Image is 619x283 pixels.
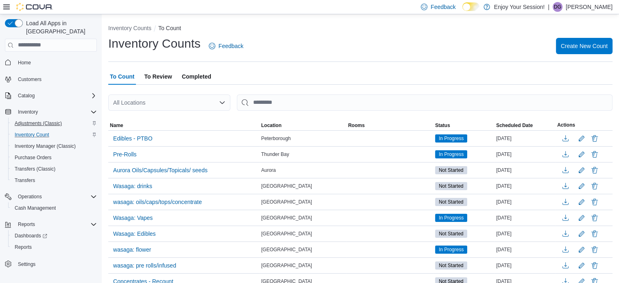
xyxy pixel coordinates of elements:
[494,149,556,159] div: [DATE]
[182,68,211,85] span: Completed
[435,246,467,254] span: In Progress
[2,90,100,101] button: Catalog
[11,203,97,213] span: Cash Management
[435,230,467,238] span: Not Started
[260,121,347,130] button: Location
[590,149,599,159] button: Delete
[577,148,586,160] button: Edit count details
[577,196,586,208] button: Edit count details
[110,228,159,240] button: Wasaga: Edibles
[11,118,65,128] a: Adjustments (Classic)
[113,150,137,158] span: Pre-Rolls
[435,122,450,129] span: Status
[439,198,464,206] span: Not Started
[113,230,156,238] span: Wasaga: Edibles
[261,167,276,173] span: Aurora
[439,167,464,174] span: Not Started
[2,57,100,68] button: Home
[113,166,208,174] span: Aurora Oils/Capsules/Topicals/ seeds
[439,182,464,190] span: Not Started
[577,228,586,240] button: Edit count details
[557,122,575,128] span: Actions
[561,42,608,50] span: Create New Count
[11,242,35,252] a: Reports
[2,106,100,118] button: Inventory
[590,229,599,239] button: Delete
[577,180,586,192] button: Edit count details
[435,182,467,190] span: Not Started
[261,122,282,129] span: Location
[110,68,134,85] span: To Count
[15,132,49,138] span: Inventory Count
[494,229,556,239] div: [DATE]
[494,121,556,130] button: Scheduled Date
[261,135,291,142] span: Peterborough
[8,202,100,214] button: Cash Management
[110,148,140,160] button: Pre-Rolls
[348,122,365,129] span: Rooms
[577,164,586,176] button: Edit count details
[435,134,467,143] span: In Progress
[15,192,45,202] button: Operations
[553,2,562,12] div: Darian Grimes
[496,122,533,129] span: Scheduled Date
[577,244,586,256] button: Edit count details
[435,214,467,222] span: In Progress
[11,153,55,162] a: Purchase Orders
[261,246,312,253] span: [GEOGRAPHIC_DATA]
[590,197,599,207] button: Delete
[219,42,243,50] span: Feedback
[108,35,201,52] h1: Inventory Counts
[18,76,42,83] span: Customers
[11,164,59,174] a: Transfers (Classic)
[108,25,151,31] button: Inventory Counts
[11,176,38,185] a: Transfers
[110,212,156,224] button: Wasaga: Vapes
[590,134,599,143] button: Delete
[113,182,152,190] span: Wasaga: drinks
[15,91,97,101] span: Catalog
[11,141,97,151] span: Inventory Manager (Classic)
[548,2,549,12] p: |
[15,120,62,127] span: Adjustments (Classic)
[435,198,467,206] span: Not Started
[18,59,31,66] span: Home
[113,246,151,254] span: wasaga: flower
[15,58,34,68] a: Home
[113,261,176,270] span: wasaga: pre rolls/infused
[577,132,586,145] button: Edit count details
[108,24,612,34] nav: An example of EuiBreadcrumbs
[15,91,38,101] button: Catalog
[144,68,172,85] span: To Review
[113,198,202,206] span: wasaga: oils/caps/tops/concentrate
[8,163,100,175] button: Transfers (Classic)
[15,107,41,117] button: Inventory
[11,164,97,174] span: Transfers (Classic)
[15,143,76,149] span: Inventory Manager (Classic)
[494,245,556,254] div: [DATE]
[8,129,100,140] button: Inventory Count
[18,109,38,115] span: Inventory
[435,150,467,158] span: In Progress
[439,214,464,222] span: In Progress
[431,3,455,11] span: Feedback
[15,166,55,172] span: Transfers (Classic)
[110,196,205,208] button: wasaga: oils/caps/tops/concentrate
[590,181,599,191] button: Delete
[590,165,599,175] button: Delete
[15,74,97,84] span: Customers
[8,118,100,129] button: Adjustments (Classic)
[261,215,312,221] span: [GEOGRAPHIC_DATA]
[219,99,225,106] button: Open list of options
[110,180,155,192] button: Wasaga: drinks
[2,258,100,270] button: Settings
[15,57,97,68] span: Home
[494,197,556,207] div: [DATE]
[261,199,312,205] span: [GEOGRAPHIC_DATA]
[346,121,433,130] button: Rooms
[435,166,467,174] span: Not Started
[15,107,97,117] span: Inventory
[577,212,586,224] button: Edit count details
[556,38,612,54] button: Create New Count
